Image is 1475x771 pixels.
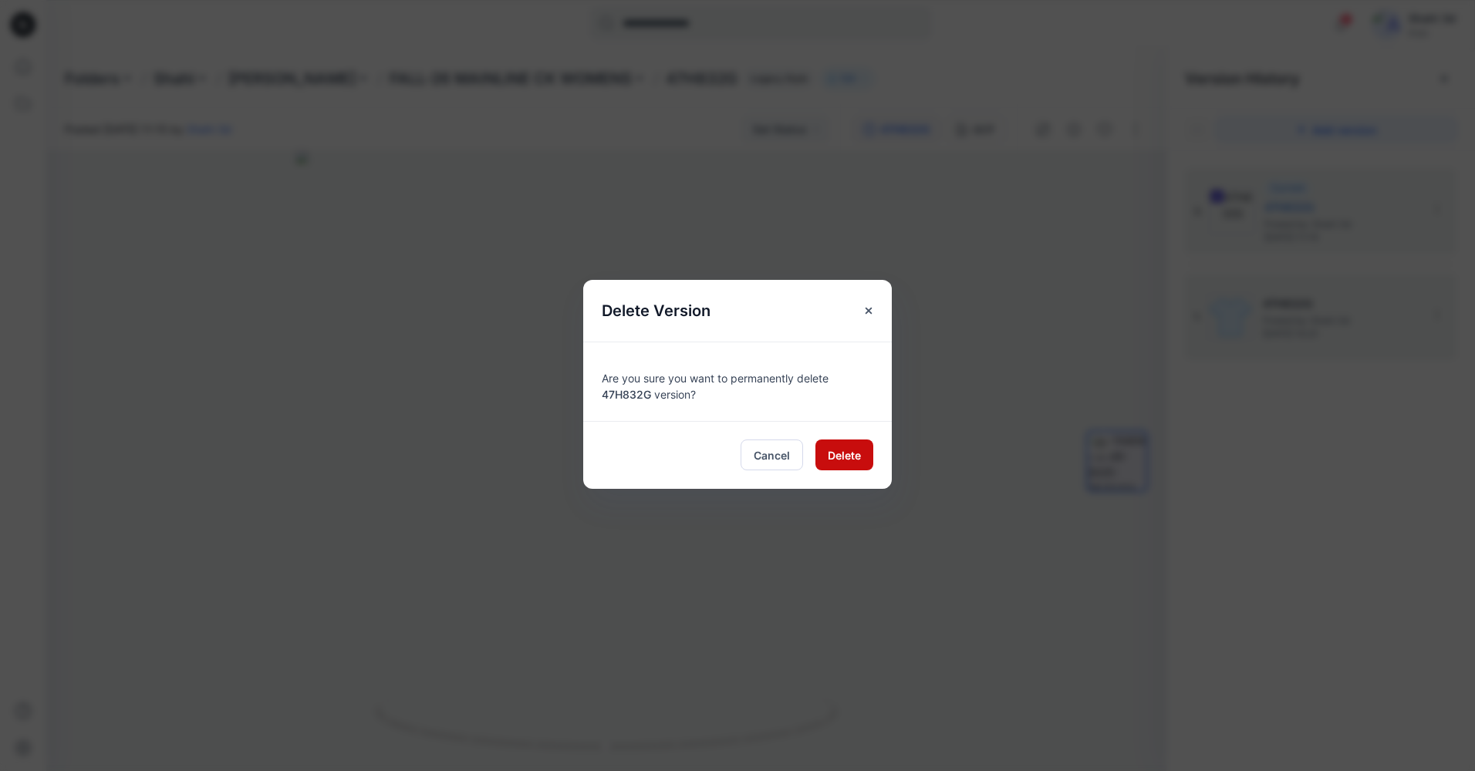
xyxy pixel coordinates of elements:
[855,297,883,325] button: Close
[741,439,803,470] button: Cancel
[602,361,873,402] div: Are you sure you want to permanently delete version?
[828,447,861,463] span: Delete
[602,388,651,401] span: 47H832G
[815,439,873,470] button: Delete
[754,447,790,463] span: Cancel
[583,280,729,342] h5: Delete Version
